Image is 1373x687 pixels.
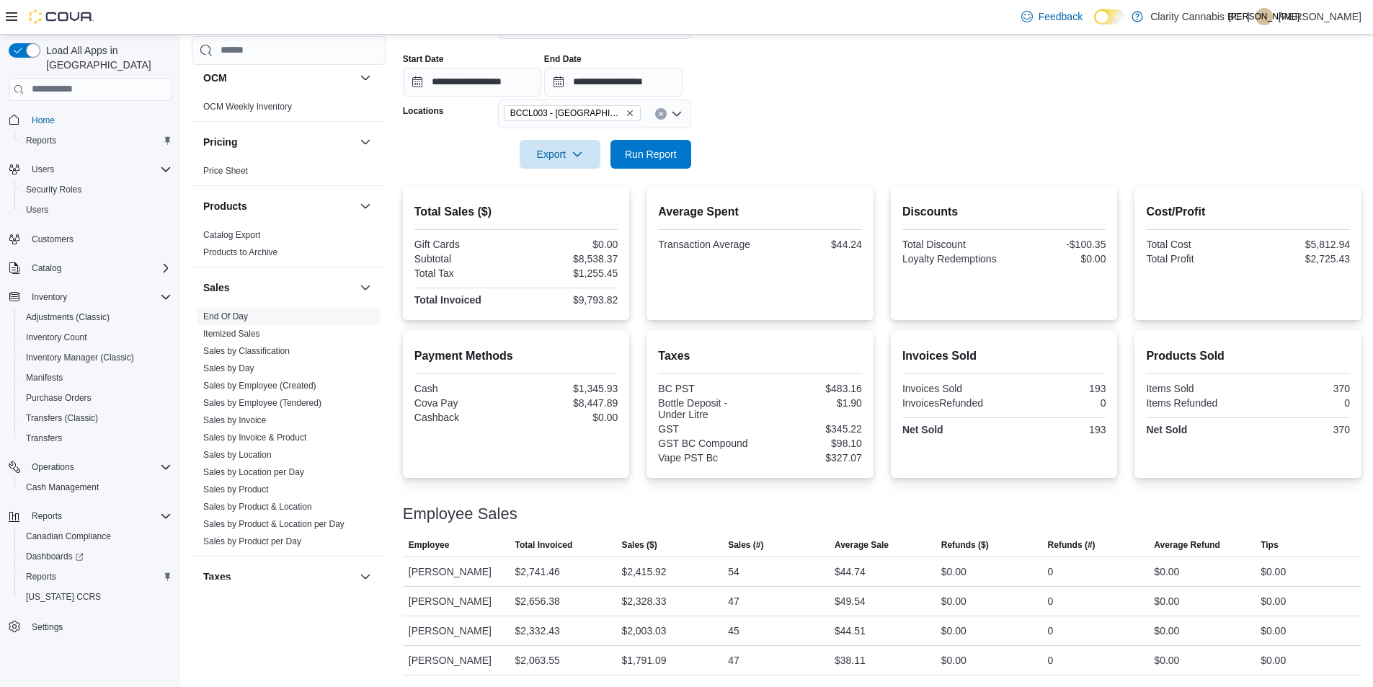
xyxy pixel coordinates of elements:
[26,112,61,129] a: Home
[20,201,172,218] span: Users
[658,452,757,464] div: Vape PST Bc
[1251,239,1350,250] div: $5,812.94
[20,309,172,326] span: Adjustments (Classic)
[1146,203,1350,221] h2: Cost/Profit
[203,311,248,322] span: End Of Day
[621,539,657,551] span: Sales ($)
[621,563,666,580] div: $2,415.92
[203,433,306,443] a: Sales by Invoice & Product
[203,280,230,295] h3: Sales
[1251,424,1350,435] div: 370
[520,140,600,169] button: Export
[203,519,345,529] a: Sales by Product & Location per Day
[20,568,172,585] span: Reports
[203,518,345,530] span: Sales by Product & Location per Day
[403,53,444,65] label: Start Date
[203,311,248,322] a: End Of Day
[414,383,513,394] div: Cash
[728,563,739,580] div: 54
[20,548,89,565] a: Dashboards
[203,450,272,460] a: Sales by Location
[1146,383,1245,394] div: Items Sold
[26,412,98,424] span: Transfers (Classic)
[26,571,56,582] span: Reports
[14,307,177,327] button: Adjustments (Classic)
[941,539,989,551] span: Refunds ($)
[763,438,862,449] div: $98.10
[1154,622,1179,639] div: $0.00
[14,567,177,587] button: Reports
[414,412,513,423] div: Cashback
[26,531,111,542] span: Canadian Compliance
[1251,253,1350,265] div: $2,725.43
[902,383,1001,394] div: Invoices Sold
[1039,9,1083,24] span: Feedback
[192,98,386,121] div: OCM
[1146,424,1187,435] strong: Net Sold
[203,397,321,409] span: Sales by Employee (Tendered)
[20,528,117,545] a: Canadian Compliance
[519,294,618,306] div: $9,793.82
[414,239,513,250] div: Gift Cards
[26,260,67,277] button: Catalog
[203,71,227,85] h3: OCM
[1251,397,1350,409] div: 0
[658,438,757,449] div: GST BC Compound
[403,557,510,586] div: [PERSON_NAME]
[203,247,277,258] span: Products to Archive
[902,424,943,435] strong: Net Sold
[728,539,763,551] span: Sales (#)
[504,105,641,121] span: BCCL003 - Langford
[20,479,105,496] a: Cash Management
[519,383,618,394] div: $1,345.93
[3,457,177,477] button: Operations
[1048,652,1054,669] div: 0
[203,536,301,546] a: Sales by Product per Day
[414,253,513,265] div: Subtotal
[14,408,177,428] button: Transfers (Classic)
[1154,539,1220,551] span: Average Refund
[20,132,62,149] a: Reports
[32,621,63,633] span: Settings
[203,363,254,374] span: Sales by Day
[203,415,266,425] a: Sales by Invoice
[26,332,87,343] span: Inventory Count
[763,397,862,409] div: $1.90
[26,372,63,384] span: Manifests
[26,204,48,216] span: Users
[32,262,61,274] span: Catalog
[203,363,254,373] a: Sales by Day
[414,267,513,279] div: Total Tax
[544,68,683,97] input: Press the down key to open a popover containing a calendar.
[1007,239,1106,250] div: -$100.35
[203,230,260,240] a: Catalog Export
[203,398,321,408] a: Sales by Employee (Tendered)
[902,253,1001,265] div: Loyalty Redemptions
[20,430,68,447] a: Transfers
[1261,652,1286,669] div: $0.00
[26,551,84,562] span: Dashboards
[26,260,172,277] span: Catalog
[763,383,862,394] div: $483.16
[203,102,292,112] a: OCM Weekly Inventory
[29,9,94,24] img: Cova
[203,199,247,213] h3: Products
[203,71,354,85] button: OCM
[621,652,666,669] div: $1,791.09
[519,267,618,279] div: $1,255.45
[20,588,172,606] span: Washington CCRS
[14,388,177,408] button: Purchase Orders
[728,593,739,610] div: 47
[1007,424,1106,435] div: 193
[1146,253,1245,265] div: Total Profit
[203,247,277,257] a: Products to Archive
[403,68,541,97] input: Press the down key to open a popover containing a calendar.
[3,506,177,526] button: Reports
[1150,8,1241,25] p: Clarity Cannabis BC
[409,539,450,551] span: Employee
[3,159,177,179] button: Users
[515,652,560,669] div: $2,063.55
[203,466,304,478] span: Sales by Location per Day
[26,230,172,248] span: Customers
[203,484,269,495] a: Sales by Product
